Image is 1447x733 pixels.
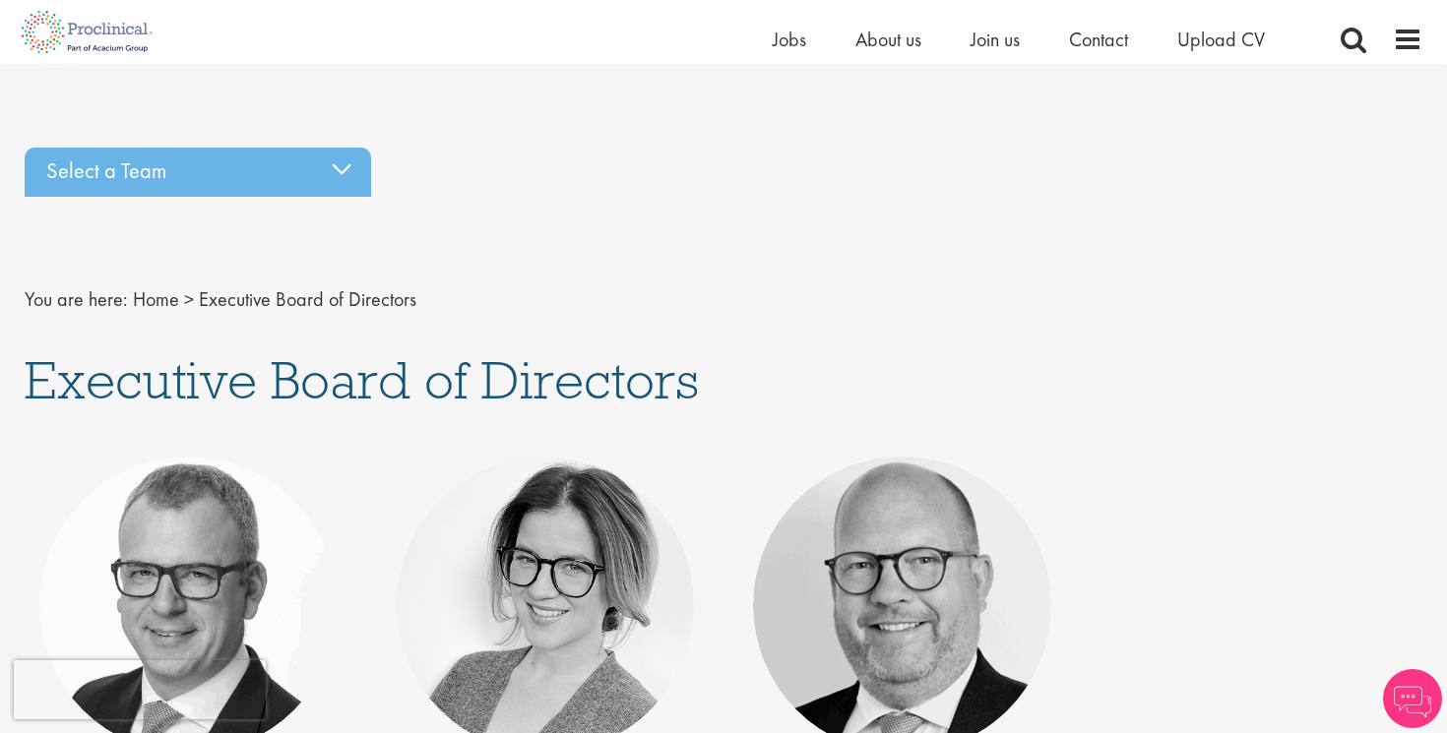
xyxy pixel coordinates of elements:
[971,27,1020,52] a: Join us
[1177,27,1265,52] a: Upload CV
[1383,669,1442,728] img: Chatbot
[25,346,699,413] span: Executive Board of Directors
[1069,27,1128,52] a: Contact
[184,286,194,312] span: >
[133,286,179,312] a: breadcrumb link
[25,286,128,312] span: You are here:
[25,148,371,197] div: Select a Team
[855,27,921,52] a: About us
[773,27,806,52] a: Jobs
[14,660,266,719] iframe: reCAPTCHA
[199,286,416,312] span: Executive Board of Directors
